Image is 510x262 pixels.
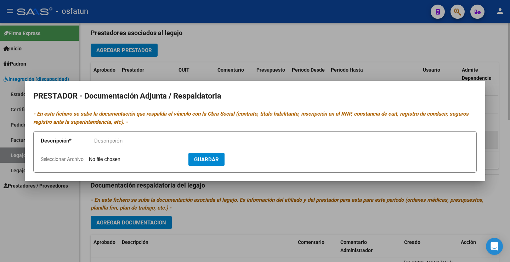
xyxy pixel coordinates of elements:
[41,137,94,145] p: Descripción
[41,156,84,162] span: Seleccionar Archivo
[486,238,503,255] div: Open Intercom Messenger
[33,89,477,103] h2: PRESTADOR - Documentación Adjunta / Respaldatoria
[33,111,469,125] i: - En este fichero se sube la documentación que respalda el vínculo con la Obra Social (contrato, ...
[194,156,219,163] span: Guardar
[188,153,225,166] button: Guardar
